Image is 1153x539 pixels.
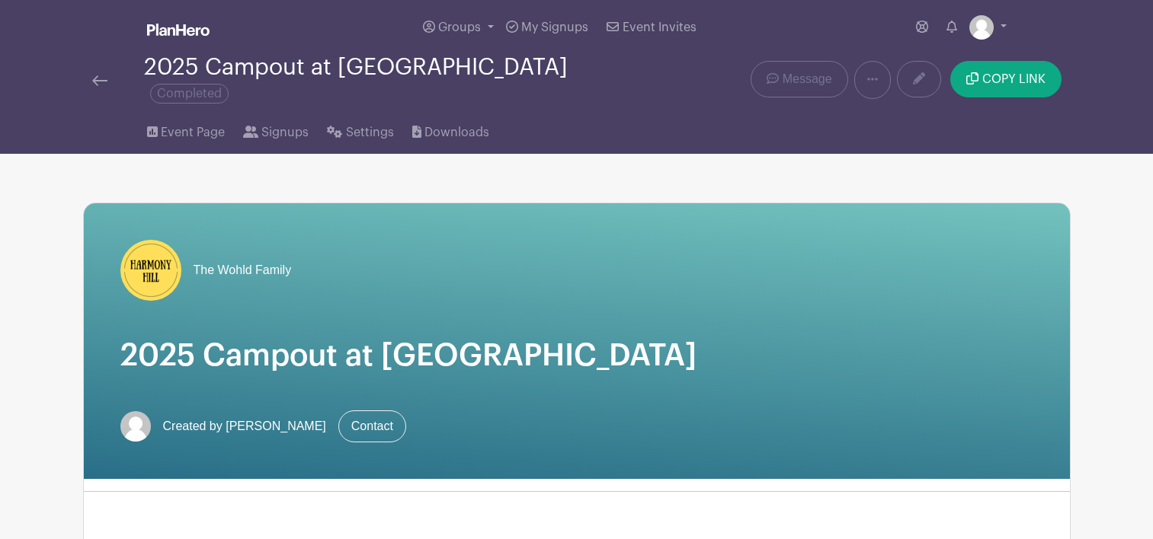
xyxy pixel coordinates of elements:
[150,84,229,104] span: Completed
[438,21,481,33] span: Groups
[338,410,406,442] a: Contact
[623,21,697,33] span: Event Invites
[161,123,225,142] span: Event Page
[751,61,847,97] a: Message
[521,21,588,33] span: My Signups
[243,105,309,154] a: Signups
[120,411,151,442] img: default-ce2991bfa6775e67f084385cd625a349d9dcbb7a52a09fb2fda1e96e2d18dcdb.png
[120,337,1033,374] h1: 2025 Campout at [GEOGRAPHIC_DATA]
[346,123,394,142] span: Settings
[969,15,994,40] img: default-ce2991bfa6775e67f084385cd625a349d9dcbb7a52a09fb2fda1e96e2d18dcdb.png
[982,73,1046,85] span: COPY LINK
[147,105,225,154] a: Event Page
[194,261,292,279] span: The Wohld Family
[163,417,326,435] span: Created by [PERSON_NAME]
[92,75,107,86] img: back-arrow-29a5d9b10d5bd6ae65dc969a981735edf675c4d7a1fe02e03b50dbd4ba3cdb55.svg
[327,105,393,154] a: Settings
[950,61,1061,97] button: COPY LINK
[144,55,638,105] div: 2025 Campout at [GEOGRAPHIC_DATA]
[424,123,489,142] span: Downloads
[261,123,309,142] span: Signups
[783,70,832,88] span: Message
[120,240,181,301] img: Harmony%20Hill%20logo.png
[147,24,210,36] img: logo_white-6c42ec7e38ccf1d336a20a19083b03d10ae64f83f12c07503d8b9e83406b4c7d.svg
[412,105,489,154] a: Downloads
